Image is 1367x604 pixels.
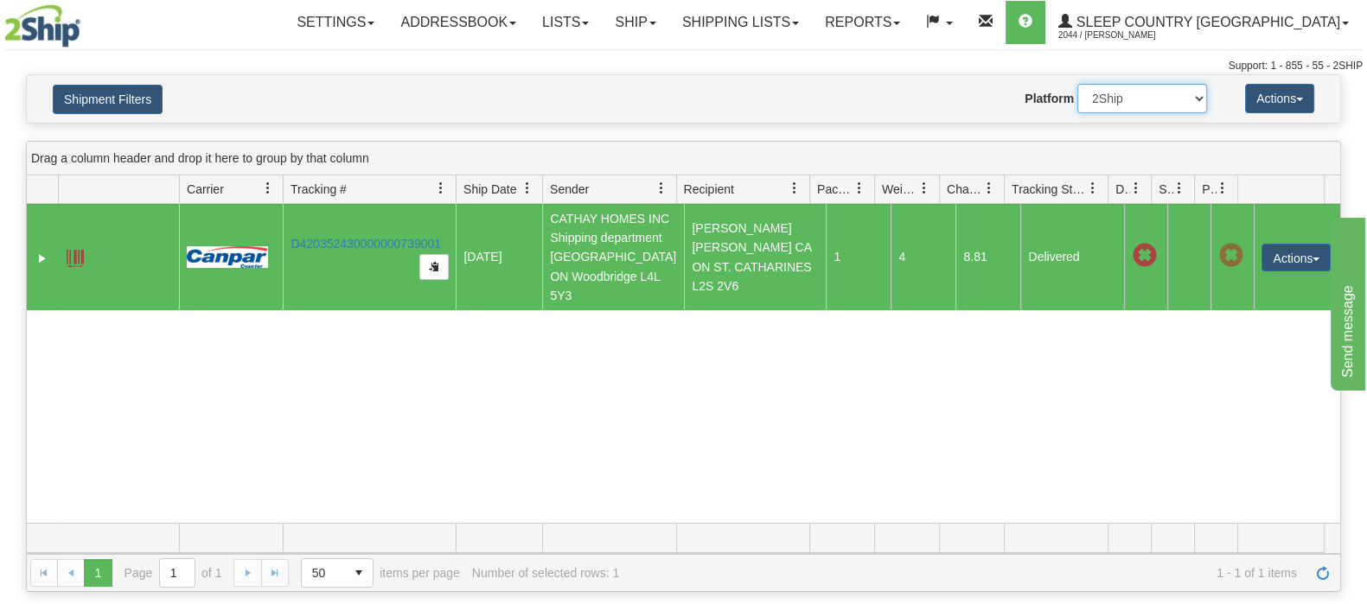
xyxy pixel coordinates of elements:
td: 8.81 [955,204,1020,310]
a: Expand [34,250,51,267]
span: Delivery Status [1115,181,1130,198]
span: Late [1132,244,1156,268]
div: grid grouping header [27,142,1340,175]
a: Tracking # filter column settings [426,174,456,203]
a: Sleep Country [GEOGRAPHIC_DATA] 2044 / [PERSON_NAME] [1045,1,1362,44]
td: [PERSON_NAME] [PERSON_NAME] CA ON ST. CATHARINES L2S 2V6 [684,204,826,310]
span: 50 [312,564,335,582]
a: Ship [602,1,668,44]
span: 2044 / [PERSON_NAME] [1058,27,1188,44]
span: Page 1 [84,559,112,587]
a: Delivery Status filter column settings [1121,174,1151,203]
a: Tracking Status filter column settings [1078,174,1108,203]
span: Ship Date [463,181,516,198]
a: Addressbook [387,1,529,44]
span: Recipient [684,181,734,198]
a: Lists [529,1,602,44]
span: 1 - 1 of 1 items [631,566,1297,580]
button: Actions [1262,244,1331,271]
div: Support: 1 - 855 - 55 - 2SHIP [4,59,1363,73]
a: Sender filter column settings [647,174,676,203]
a: Weight filter column settings [910,174,939,203]
a: Label [67,242,84,270]
button: Copy to clipboard [419,254,449,280]
td: [DATE] [456,204,542,310]
div: Number of selected rows: 1 [472,566,619,580]
iframe: chat widget [1327,213,1365,390]
span: Page of 1 [125,558,222,588]
a: Charge filter column settings [974,174,1004,203]
span: Sender [550,181,589,198]
span: Pickup Status [1202,181,1217,198]
span: Shipment Issues [1159,181,1173,198]
a: D420352430000000739001 [291,237,441,251]
span: items per page [301,558,460,588]
span: Packages [817,181,853,198]
span: Pickup Not Assigned [1218,244,1242,268]
span: Tracking # [291,181,347,198]
span: Weight [882,181,918,198]
span: Charge [947,181,983,198]
span: Sleep Country [GEOGRAPHIC_DATA] [1072,15,1340,29]
img: 14 - Canpar [187,246,268,268]
a: Ship Date filter column settings [513,174,542,203]
span: Page sizes drop down [301,558,374,588]
a: Shipping lists [669,1,812,44]
span: select [345,559,373,587]
a: Shipment Issues filter column settings [1165,174,1194,203]
td: CATHAY HOMES INC Shipping department [GEOGRAPHIC_DATA] ON Woodbridge L4L 5Y3 [542,204,684,310]
a: Refresh [1309,559,1337,587]
input: Page 1 [160,559,195,587]
td: 1 [826,204,891,310]
img: logo2044.jpg [4,4,80,48]
a: Reports [812,1,913,44]
a: Pickup Status filter column settings [1208,174,1237,203]
span: Tracking Status [1012,181,1087,198]
a: Carrier filter column settings [253,174,283,203]
a: Packages filter column settings [845,174,874,203]
button: Shipment Filters [53,85,163,114]
span: Carrier [187,181,224,198]
td: Delivered [1020,204,1124,310]
a: Settings [284,1,387,44]
label: Platform [1025,90,1074,107]
div: Send message [13,10,160,31]
a: Recipient filter column settings [780,174,809,203]
button: Actions [1245,84,1314,113]
td: 4 [891,204,955,310]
